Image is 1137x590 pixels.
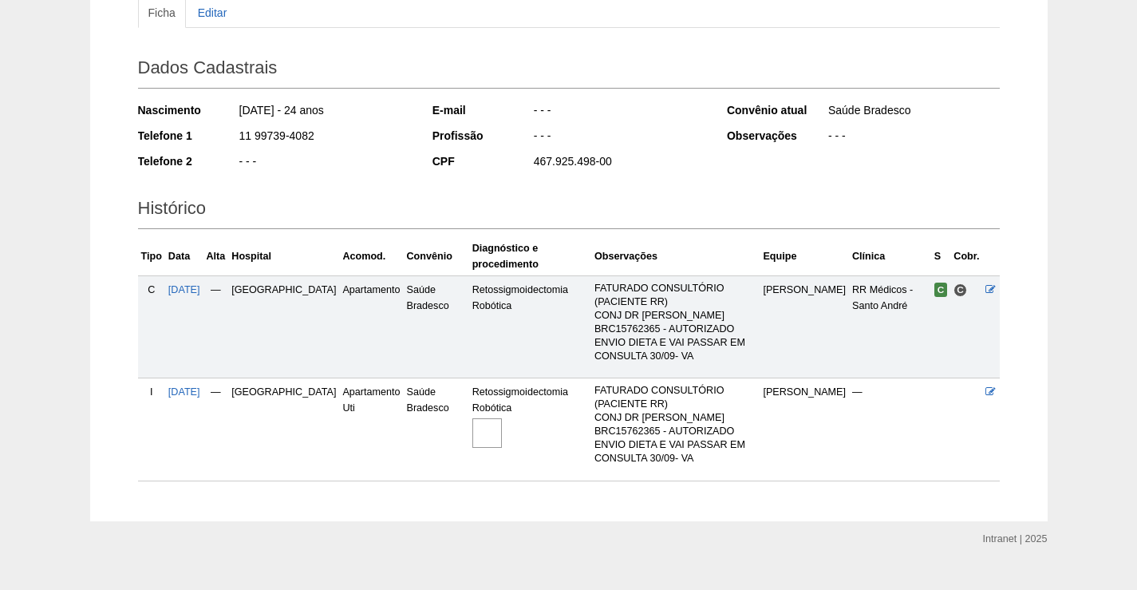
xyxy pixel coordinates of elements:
[165,237,203,276] th: Data
[760,237,849,276] th: Equipe
[238,102,411,122] div: [DATE] - 24 anos
[203,378,229,481] td: —
[203,275,229,378] td: —
[469,378,591,481] td: Retossigmoidectomia Robótica
[339,275,403,378] td: Apartamento
[849,237,931,276] th: Clínica
[594,384,757,465] p: FATURADO CONSULTÓRIO (PACIENTE RR) CONJ DR [PERSON_NAME] BRC15762365 - AUTORIZADO ENVIO DIETA E V...
[168,284,200,295] a: [DATE]
[168,386,200,398] a: [DATE]
[849,275,931,378] td: RR Médicos - Santo André
[432,128,532,144] div: Profissão
[469,237,591,276] th: Diagnóstico e procedimento
[827,102,1000,122] div: Saúde Bradesco
[591,237,760,276] th: Observações
[760,378,849,481] td: [PERSON_NAME]
[138,52,1000,89] h2: Dados Cadastrais
[931,237,951,276] th: S
[228,275,339,378] td: [GEOGRAPHIC_DATA]
[532,102,705,122] div: - - -
[228,378,339,481] td: [GEOGRAPHIC_DATA]
[934,283,948,297] span: Confirmada
[203,237,229,276] th: Alta
[138,192,1000,229] h2: Histórico
[138,128,238,144] div: Telefone 1
[138,237,165,276] th: Tipo
[827,128,1000,148] div: - - -
[141,282,162,298] div: C
[339,378,403,481] td: Apartamento Uti
[432,153,532,169] div: CPF
[760,275,849,378] td: [PERSON_NAME]
[238,153,411,173] div: - - -
[141,384,162,400] div: I
[532,128,705,148] div: - - -
[727,128,827,144] div: Observações
[228,237,339,276] th: Hospital
[594,282,757,363] p: FATURADO CONSULTÓRIO (PACIENTE RR) CONJ DR [PERSON_NAME] BRC15762365 - AUTORIZADO ENVIO DIETA E V...
[138,153,238,169] div: Telefone 2
[404,378,469,481] td: Saúde Bradesco
[469,275,591,378] td: Retossigmoidectomia Robótica
[532,153,705,173] div: 467.925.498-00
[404,275,469,378] td: Saúde Bradesco
[727,102,827,118] div: Convênio atual
[238,128,411,148] div: 11 99739-4082
[404,237,469,276] th: Convênio
[983,531,1048,547] div: Intranet | 2025
[432,102,532,118] div: E-mail
[849,378,931,481] td: —
[953,283,967,297] span: Consultório
[138,102,238,118] div: Nascimento
[339,237,403,276] th: Acomod.
[950,237,982,276] th: Cobr.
